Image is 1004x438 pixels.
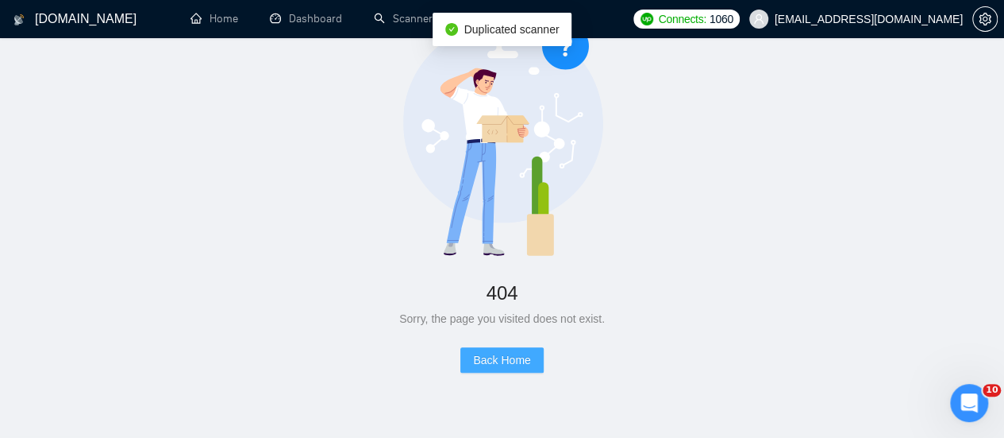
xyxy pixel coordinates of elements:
[464,23,560,36] span: Duplicated scanner
[460,347,543,373] button: Back Home
[13,7,25,33] img: logo
[973,13,997,25] span: setting
[710,10,733,28] span: 1060
[51,310,953,328] div: Sorry, the page you visited does not exist.
[190,12,238,25] a: homeHome
[270,12,342,25] a: dashboardDashboard
[972,13,998,25] a: setting
[753,14,764,25] span: user
[374,12,433,25] a: searchScanner
[473,351,530,369] span: Back Home
[983,384,1001,397] span: 10
[972,6,998,32] button: setting
[640,13,653,25] img: upwork-logo.png
[445,23,458,36] span: check-circle
[950,384,988,422] iframe: Intercom live chat
[658,10,706,28] span: Connects:
[51,276,953,310] div: 404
